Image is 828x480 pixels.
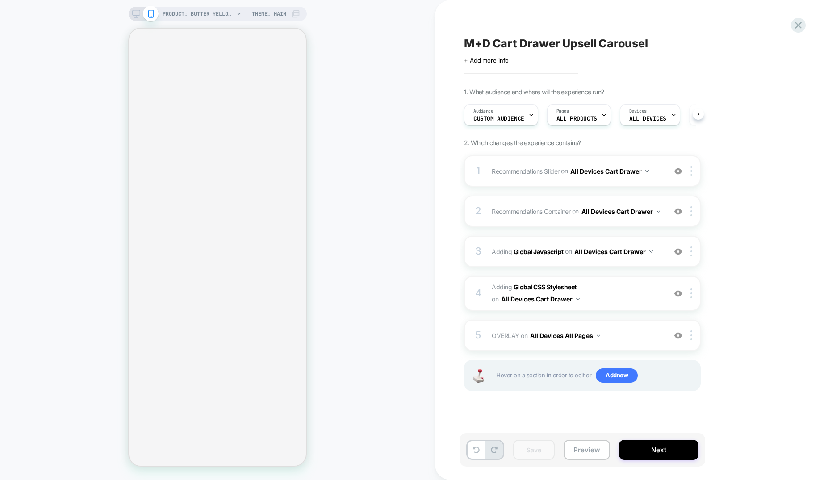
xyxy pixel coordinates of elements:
[496,368,695,383] span: Hover on a section in order to edit or
[674,290,682,297] img: crossed eye
[657,210,660,213] img: down arrow
[556,116,597,122] span: ALL PRODUCTS
[570,165,649,178] button: All Devices Cart Drawer
[492,245,662,258] span: Adding
[501,292,580,305] button: All Devices Cart Drawer
[513,440,555,460] button: Save
[492,281,662,305] span: Adding
[581,205,660,218] button: All Devices Cart Drawer
[473,116,524,122] span: Custom Audience
[530,329,600,342] button: All Devices All Pages
[464,37,648,50] span: M+D Cart Drawer Upsell Carousel
[674,208,682,215] img: crossed eye
[565,246,572,257] span: on
[690,166,692,176] img: close
[252,7,286,21] span: Theme: MAIN
[556,108,569,114] span: Pages
[690,246,692,256] img: close
[572,205,579,217] span: on
[674,332,682,339] img: crossed eye
[561,165,568,176] span: on
[492,207,570,215] span: Recommendations Container
[629,108,647,114] span: Devices
[649,250,653,253] img: down arrow
[619,440,698,460] button: Next
[492,332,519,339] span: OVERLAY
[574,245,653,258] button: All Devices Cart Drawer
[596,368,638,383] span: Add new
[514,247,564,255] b: Global Javascript
[492,293,498,305] span: on
[464,139,581,146] span: 2. Which changes the experience contains?
[473,108,493,114] span: Audience
[474,242,483,260] div: 3
[163,7,234,21] span: PRODUCT: Butter Yellow Drop Waist [PERSON_NAME] Midi Dress [d250446ylw]
[464,88,604,96] span: 1. What audience and where will the experience run?
[576,298,580,300] img: down arrow
[514,283,577,291] b: Global CSS Stylesheet
[690,288,692,298] img: close
[690,330,692,340] img: close
[474,284,483,302] div: 4
[597,334,600,337] img: down arrow
[521,330,527,341] span: on
[492,167,560,175] span: Recommendations Slider
[464,57,509,64] span: + Add more info
[564,440,610,460] button: Preview
[690,206,692,216] img: close
[474,202,483,220] div: 2
[474,326,483,344] div: 5
[469,369,487,383] img: Joystick
[629,116,666,122] span: ALL DEVICES
[645,170,649,172] img: down arrow
[674,248,682,255] img: crossed eye
[474,162,483,180] div: 1
[674,167,682,175] img: crossed eye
